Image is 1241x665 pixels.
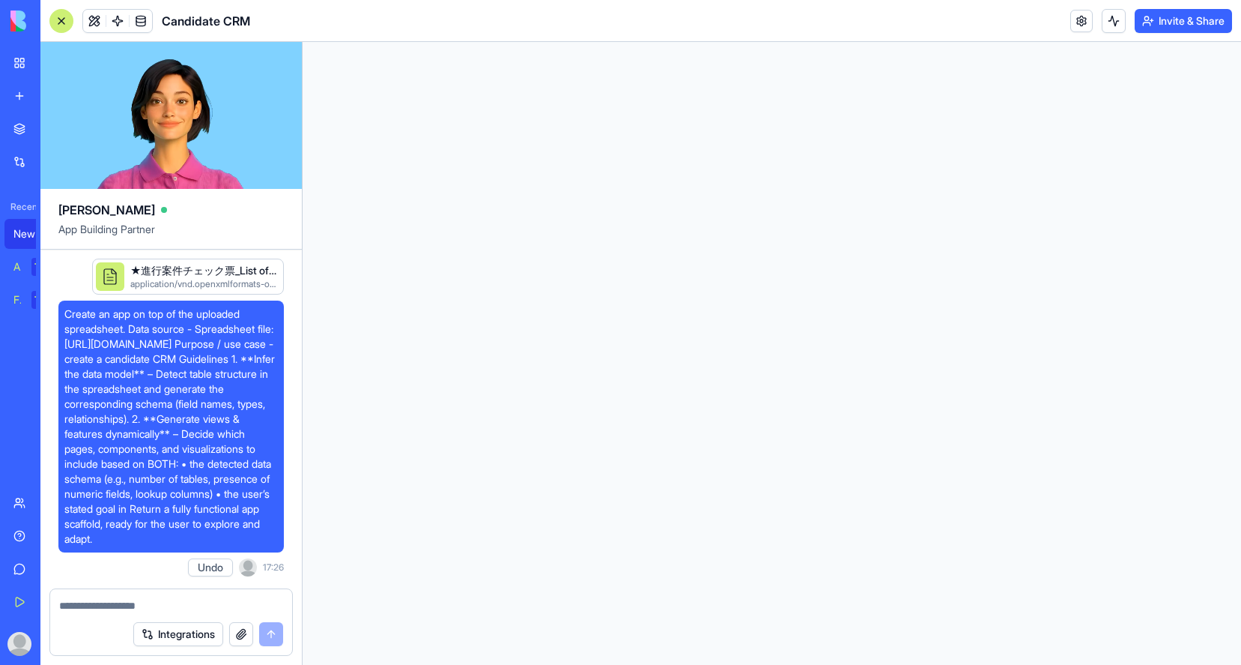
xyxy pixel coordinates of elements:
button: Undo [188,559,233,577]
div: application/vnd.openxmlformats-officedocument.spreadsheetml.sheet [130,278,277,290]
img: logo [10,10,103,31]
div: AI Logo Generator [13,259,21,274]
img: ACg8ocKU7AB71AEBmIEsRc_flxYuf-5EpusP73hHC5hG4Y4jUZsmiluR=s96-c [239,559,257,577]
span: Candidate CRM [162,12,250,30]
div: Feedback Form [13,292,21,307]
span: 17:26 [263,562,284,574]
div: TRY [31,258,55,276]
span: Recent [4,201,36,213]
a: AI Logo GeneratorTRY [4,252,64,282]
button: Invite & Share [1135,9,1232,33]
span: Create an app on top of the uploaded spreadsheet. Data source - Spreadsheet file: [URL][DOMAIN_NA... [64,307,278,547]
div: TRY [31,291,55,309]
img: ACg8ocKU7AB71AEBmIEsRc_flxYuf-5EpusP73hHC5hG4Y4jUZsmiluR=s96-c [7,632,31,656]
div: ★進行案件チェック票_List of Candidates.xlsx [130,263,277,278]
a: Feedback FormTRY [4,285,64,315]
div: New App [13,226,55,241]
span: App Building Partner [58,222,284,249]
a: New App [4,219,64,249]
span: [PERSON_NAME] [58,201,155,219]
button: Integrations [133,622,223,646]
